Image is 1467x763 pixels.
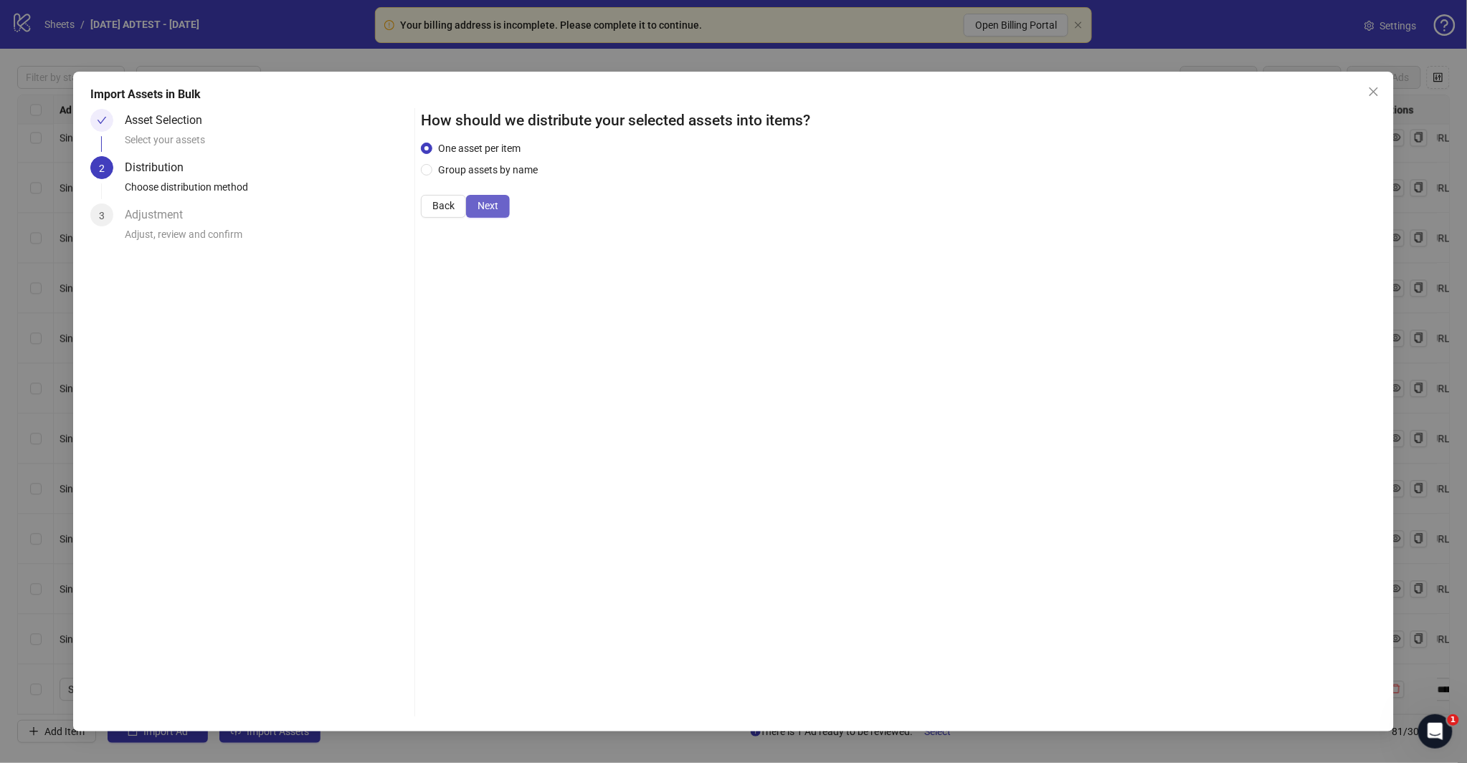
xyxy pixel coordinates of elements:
[421,195,466,218] button: Back
[1418,714,1453,749] iframe: Intercom live chat
[125,132,409,156] div: Select your assets
[432,162,543,178] span: Group assets by name
[97,115,107,125] span: check
[99,163,105,174] span: 2
[1448,714,1459,726] span: 1
[125,156,195,179] div: Distribution
[421,109,1376,133] h2: How should we distribute your selected assets into items?
[478,200,498,211] span: Next
[432,200,455,211] span: Back
[432,140,526,156] span: One asset per item
[125,226,409,251] div: Adjust, review and confirm
[125,203,194,226] div: Adjustment
[90,86,1376,103] div: Import Assets in Bulk
[99,210,105,221] span: 3
[1368,86,1380,97] span: close
[125,109,214,132] div: Asset Selection
[466,195,510,218] button: Next
[125,179,409,203] div: Choose distribution method
[1362,80,1385,103] button: Close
